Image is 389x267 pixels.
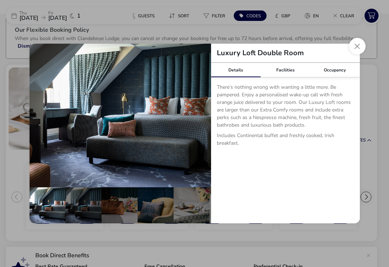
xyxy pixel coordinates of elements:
[260,63,310,77] div: Facilities
[211,63,261,77] div: Details
[30,44,360,223] div: details
[30,44,211,187] img: fc66f50458867a4ff90386beeea730469a721b530d40e2a70f6e2d7426766345
[217,83,354,132] p: There’s nothing wrong with wanting a little more. Be pampered. Enjoy a personalised wake-up call ...
[217,132,354,150] p: Includes Continental buffet and freshly cooked, Irish breakfast.
[310,63,360,77] div: Occupancy
[211,49,310,57] h2: Luxury Loft Double Room
[349,38,366,54] button: Close dialog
